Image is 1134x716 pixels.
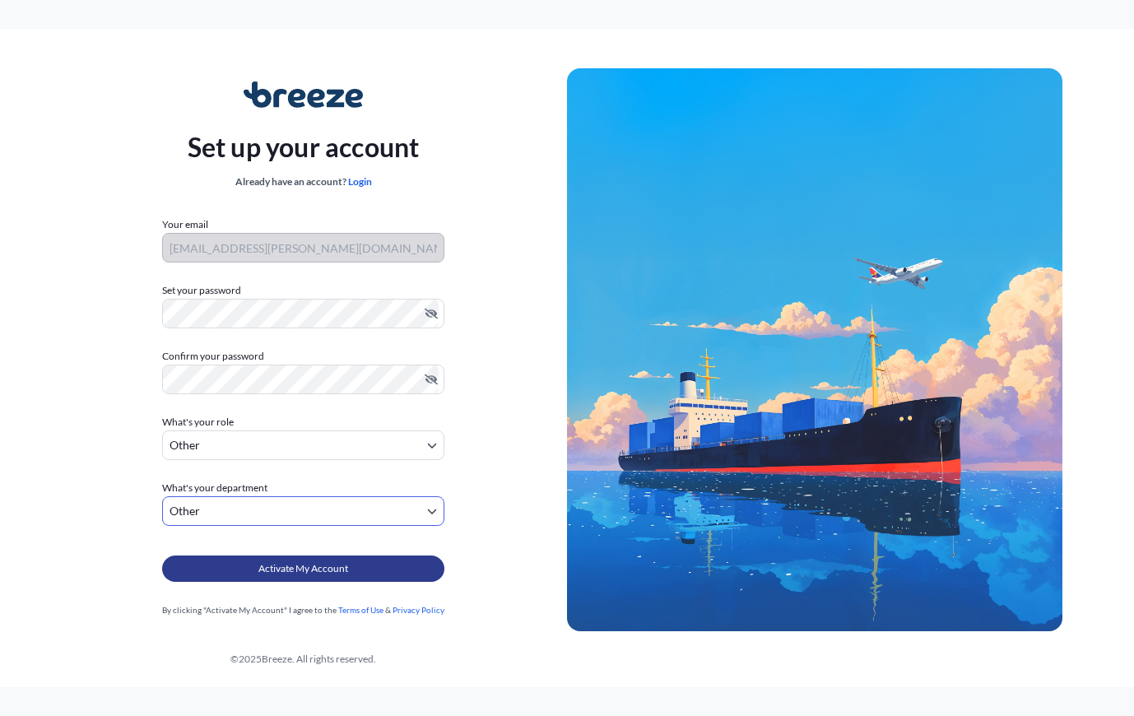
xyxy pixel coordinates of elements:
div: © 2025 Breeze. All rights reserved. [40,651,567,667]
a: Login [348,175,372,188]
button: Hide password [425,307,438,320]
span: What's your role [162,414,234,430]
span: Activate My Account [258,560,348,577]
span: Other [170,437,200,453]
p: Set up your account [188,128,420,167]
span: Other [170,503,200,519]
div: Already have an account? [188,174,420,190]
a: Terms of Use [338,605,383,615]
button: Hide password [425,373,438,386]
label: Confirm your password [162,348,444,365]
label: Set your password [162,282,444,299]
span: What's your department [162,480,267,496]
button: Other [162,430,444,460]
img: Ship illustration [567,68,1062,631]
img: Breeze [244,81,363,108]
button: Other [162,496,444,526]
button: Activate My Account [162,556,444,582]
label: Your email [162,216,208,233]
input: Your email address [162,233,444,263]
div: By clicking "Activate My Account" I agree to the & [162,602,444,618]
a: Privacy Policy [393,605,444,615]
